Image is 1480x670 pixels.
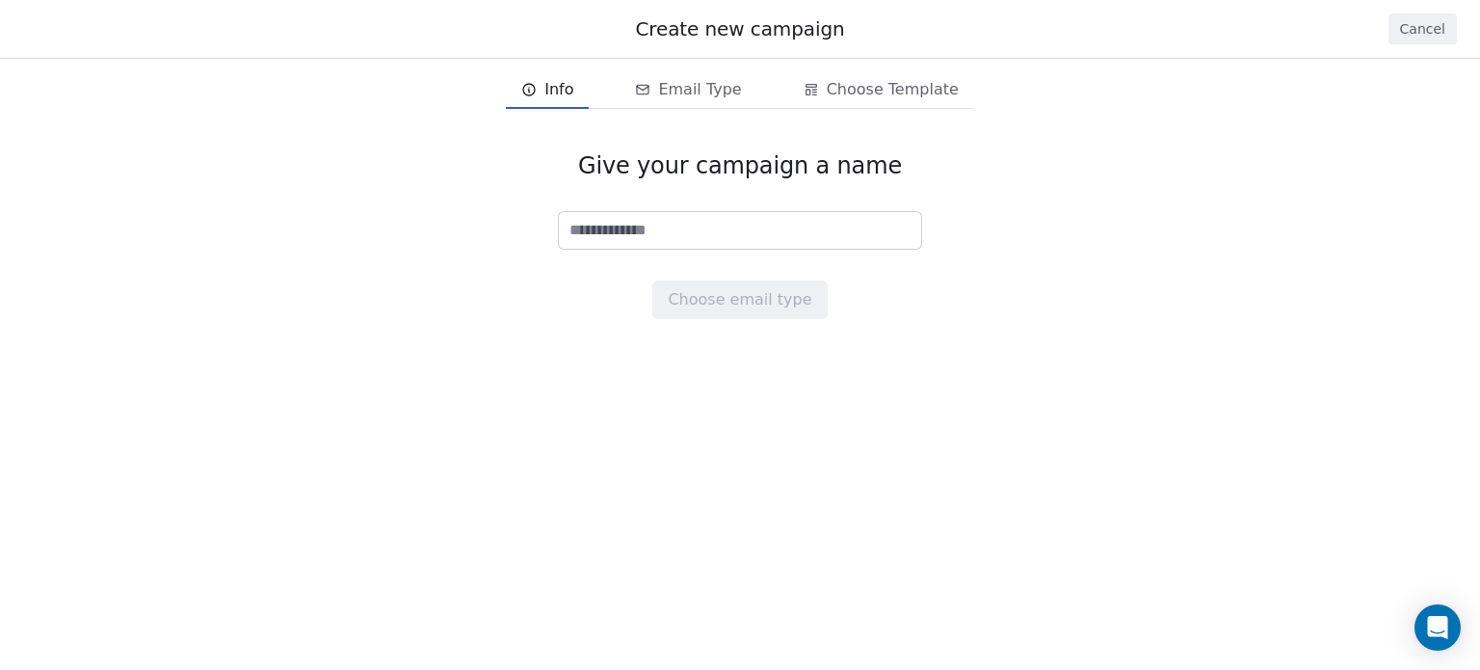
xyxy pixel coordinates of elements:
[23,15,1457,42] div: Create new campaign
[1388,13,1457,44] button: Cancel
[652,281,827,319] button: Choose email type
[658,78,741,101] span: Email Type
[1414,604,1461,651] div: Open Intercom Messenger
[827,78,959,101] span: Choose Template
[544,78,573,101] span: Info
[506,70,974,109] div: email creation steps
[578,151,902,180] span: Give your campaign a name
